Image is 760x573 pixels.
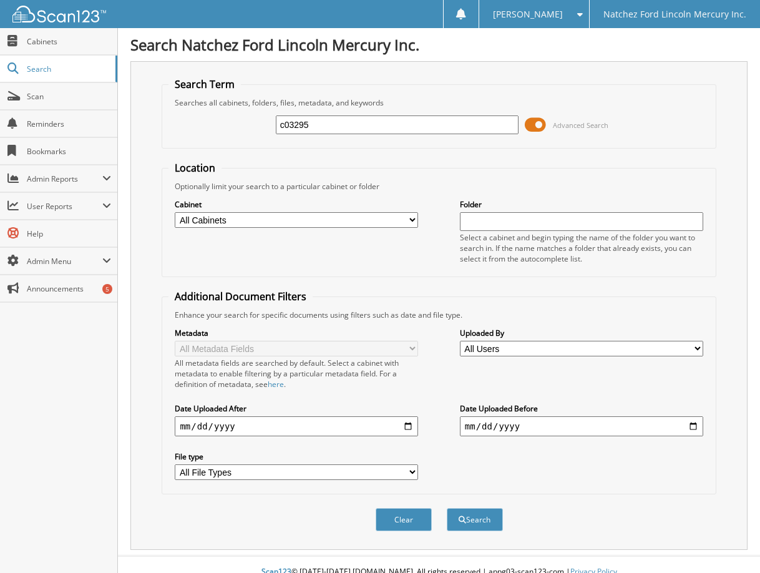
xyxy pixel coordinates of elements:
[553,120,608,130] span: Advanced Search
[460,328,703,338] label: Uploaded By
[460,232,703,264] div: Select a cabinet and begin typing the name of the folder you want to search in. If the name match...
[168,181,709,192] div: Optionally limit your search to a particular cabinet or folder
[175,416,418,436] input: start
[168,97,709,108] div: Searches all cabinets, folders, files, metadata, and keywords
[27,36,111,47] span: Cabinets
[603,11,746,18] span: Natchez Ford Lincoln Mercury Inc.
[460,403,703,414] label: Date Uploaded Before
[27,64,109,74] span: Search
[27,174,102,184] span: Admin Reports
[175,358,418,389] div: All metadata fields are searched by default. Select a cabinet with metadata to enable filtering b...
[493,11,563,18] span: [PERSON_NAME]
[268,379,284,389] a: here
[175,451,418,462] label: File type
[27,228,111,239] span: Help
[12,6,106,22] img: scan123-logo-white.svg
[27,256,102,267] span: Admin Menu
[168,161,222,175] legend: Location
[460,416,703,436] input: end
[27,146,111,157] span: Bookmarks
[27,119,111,129] span: Reminders
[698,513,760,573] iframe: Chat Widget
[175,328,418,338] label: Metadata
[27,201,102,212] span: User Reports
[130,34,748,55] h1: Search Natchez Ford Lincoln Mercury Inc.
[376,508,432,531] button: Clear
[27,91,111,102] span: Scan
[460,199,703,210] label: Folder
[168,290,313,303] legend: Additional Document Filters
[447,508,503,531] button: Search
[102,284,112,294] div: 5
[168,310,709,320] div: Enhance your search for specific documents using filters such as date and file type.
[27,283,111,294] span: Announcements
[168,77,241,91] legend: Search Term
[175,403,418,414] label: Date Uploaded After
[175,199,418,210] label: Cabinet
